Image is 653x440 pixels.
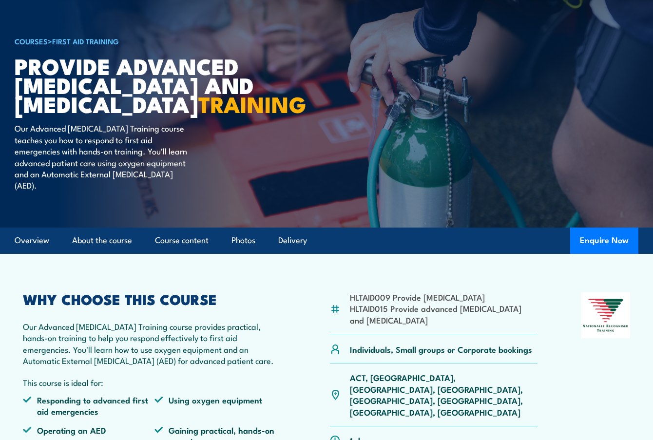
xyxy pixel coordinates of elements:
a: Overview [15,228,49,253]
p: This course is ideal for: [23,377,286,388]
h6: > [15,35,255,47]
h2: WHY CHOOSE THIS COURSE [23,292,286,305]
p: Our Advanced [MEDICAL_DATA] Training course teaches you how to respond to first aid emergencies w... [15,122,192,191]
p: ACT, [GEOGRAPHIC_DATA], [GEOGRAPHIC_DATA], [GEOGRAPHIC_DATA], [GEOGRAPHIC_DATA], [GEOGRAPHIC_DATA... [350,372,537,418]
a: Course content [155,228,209,253]
h1: Provide Advanced [MEDICAL_DATA] and [MEDICAL_DATA] [15,56,255,113]
strong: TRAINING [198,87,307,120]
a: Photos [231,228,255,253]
button: Enquire Now [570,228,638,254]
li: HLTAID009 Provide [MEDICAL_DATA] [350,291,537,303]
img: Nationally Recognised Training logo. [581,292,630,338]
a: Delivery [278,228,307,253]
a: First Aid Training [52,36,119,46]
p: Individuals, Small groups or Corporate bookings [350,344,532,355]
li: Responding to advanced first aid emergencies [23,394,154,417]
li: Using oxygen equipment [154,394,286,417]
a: COURSES [15,36,48,46]
p: Our Advanced [MEDICAL_DATA] Training course provides practical, hands-on training to help you res... [23,321,286,366]
li: HLTAID015 Provide advanced [MEDICAL_DATA] and [MEDICAL_DATA] [350,303,537,325]
a: About the course [72,228,132,253]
